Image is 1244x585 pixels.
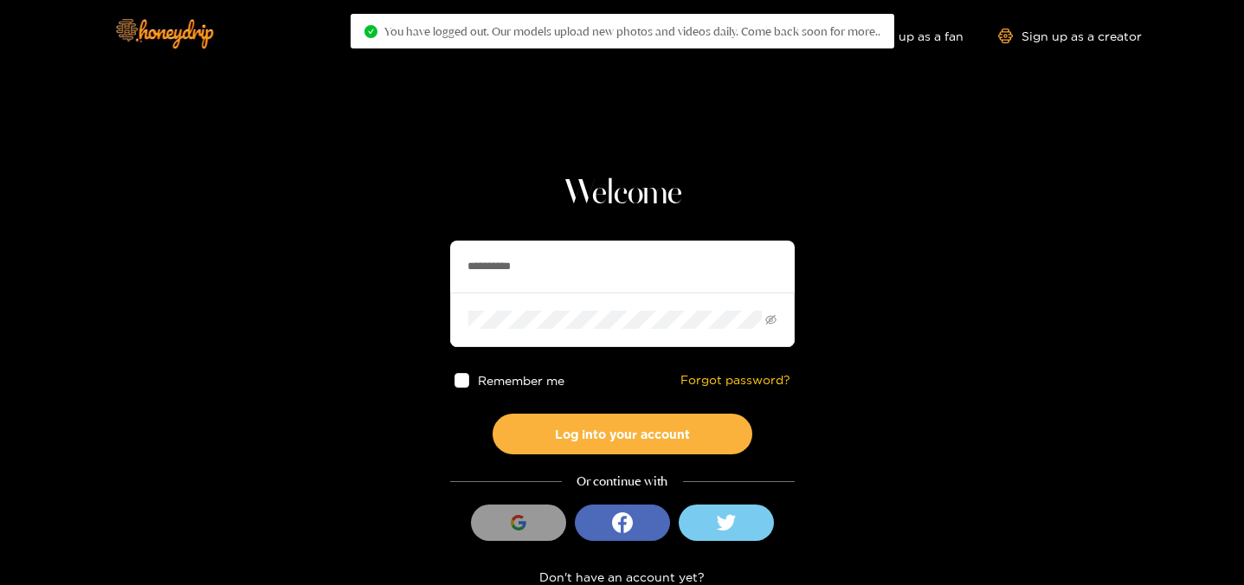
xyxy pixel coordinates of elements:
a: Forgot password? [680,373,790,388]
span: Remember me [477,374,564,387]
span: check-circle [364,25,377,38]
h1: Welcome [450,173,795,215]
button: Log into your account [493,414,752,454]
div: Or continue with [450,472,795,492]
span: You have logged out. Our models upload new photos and videos daily. Come back soon for more.. [384,24,880,38]
a: Sign up as a creator [998,29,1142,43]
span: eye-invisible [765,314,777,325]
a: Sign up as a fan [845,29,964,43]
